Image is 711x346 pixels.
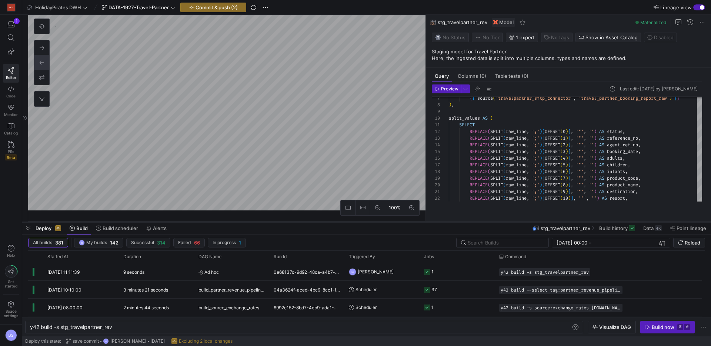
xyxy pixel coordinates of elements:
[585,34,638,40] span: Show in Asset Catalog
[488,195,490,201] span: (
[563,135,565,141] span: 1
[435,34,465,40] span: No Status
[3,242,19,261] button: Help
[545,155,560,161] span: OFFSET
[490,115,493,121] span: (
[540,129,542,134] span: )
[584,189,586,194] span: ,
[516,34,535,40] span: 1 expert
[565,162,568,168] span: )
[568,155,571,161] span: ]
[470,135,488,141] span: REPLACE
[568,142,571,148] span: ]
[64,336,167,346] button: save commitBS[PERSON_NAME][DATE]
[542,162,545,168] span: [
[576,162,584,168] span: '"'
[532,149,540,154] span: ';'
[470,142,488,148] span: REPLACE
[488,142,490,148] span: (
[4,131,18,135] span: Catalog
[3,327,19,343] button: BS
[622,129,625,134] span: ,
[594,189,597,194] span: )
[522,74,528,79] span: (0)
[545,169,560,174] span: OFFSET
[568,182,571,188] span: ]
[488,129,490,134] span: (
[628,162,630,168] span: ,
[488,175,490,181] span: (
[506,162,527,168] span: raw_line
[542,129,545,134] span: [
[6,75,16,80] span: Editor
[503,189,506,194] span: (
[527,129,529,134] span: ,
[568,162,571,168] span: ]
[6,94,16,98] span: Code
[589,182,594,188] span: ''
[470,149,488,154] span: REPLACE
[449,115,480,121] span: split_values
[551,34,569,40] span: No tags
[490,129,503,134] span: SPLIT
[3,138,19,163] a: PRsBeta
[576,189,584,194] span: '"'
[607,182,638,188] span: product_name
[3,18,19,31] button: 1
[8,149,14,154] span: PRs
[506,142,527,148] span: raw_line
[35,4,81,10] span: HolidayPirates DWH
[490,155,503,161] span: SPLIT
[503,175,506,181] span: (
[594,142,597,148] span: )
[560,142,563,148] span: (
[576,155,584,161] span: '"'
[568,135,571,141] span: ]
[475,34,481,40] img: No tier
[594,162,597,168] span: )
[532,142,540,148] span: ';'
[503,142,506,148] span: (
[470,189,488,194] span: REPLACE
[565,149,568,154] span: )
[584,162,586,168] span: ,
[488,149,490,154] span: (
[560,175,563,181] span: (
[540,142,542,148] span: )
[599,149,604,154] span: AS
[571,189,573,194] span: ,
[506,155,527,161] span: raw_line
[545,149,560,154] span: OFFSET
[563,149,565,154] span: 3
[540,162,542,168] span: )
[432,155,440,162] div: 16
[449,102,451,108] span: )
[490,162,503,168] span: SPLIT
[563,169,565,174] span: 6
[545,182,560,188] span: OFFSET
[545,189,560,194] span: OFFSET
[503,162,506,168] span: (
[638,182,641,188] span: ,
[532,175,540,181] span: ';'
[584,182,586,188] span: ,
[490,169,503,174] span: SPLIT
[4,279,17,288] span: Get started
[620,86,698,92] div: Last edit: [DATE] by [PERSON_NAME]
[599,189,604,194] span: AS
[589,135,594,141] span: ''
[3,64,19,83] a: Editor
[506,169,527,174] span: raw_line
[625,169,628,174] span: ,
[638,135,641,141] span: ,
[571,135,573,141] span: ,
[503,182,506,188] span: (
[540,175,542,181] span: )
[560,155,563,161] span: (
[432,148,440,155] div: 15
[109,4,169,10] span: DATA-1927-Travel-Partner
[432,195,440,202] div: 22
[599,155,604,161] span: AS
[576,169,584,174] span: '"'
[432,182,440,188] div: 20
